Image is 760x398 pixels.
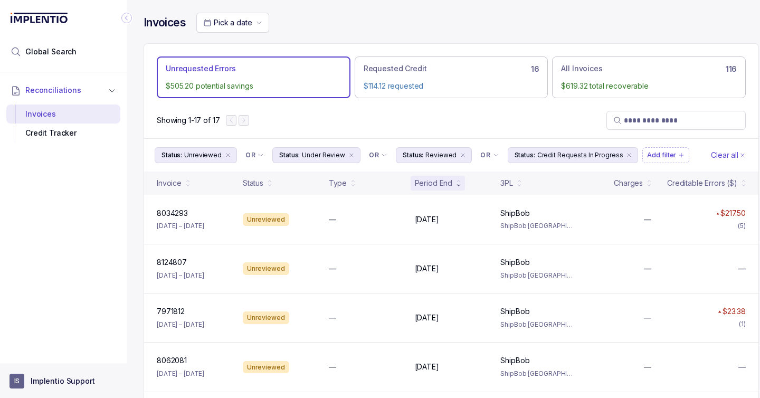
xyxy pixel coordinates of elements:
[144,15,186,30] h4: Invoices
[500,270,574,281] p: ShipBob [GEOGRAPHIC_DATA][PERSON_NAME]
[157,257,187,268] p: 8124807
[157,270,204,281] p: [DATE] – [DATE]
[403,150,423,160] p: Status:
[155,147,237,163] button: Filter Chip Unreviewed
[241,148,268,163] button: Filter Chip Connector undefined
[720,208,746,219] p: $217.50
[723,306,746,317] p: $23.38
[329,178,347,188] div: Type
[500,221,574,231] p: ShipBob [GEOGRAPHIC_DATA][PERSON_NAME]
[243,178,263,188] div: Status
[329,263,336,274] p: —
[531,65,539,73] h6: 16
[157,208,188,219] p: 8034293
[739,319,746,329] div: (1)
[738,263,746,274] span: —
[364,63,427,74] p: Requested Credit
[15,124,112,143] div: Credit Tracker
[203,17,252,28] search: Date Range Picker
[347,151,356,159] div: remove content
[415,263,439,274] p: [DATE]
[500,368,574,379] p: ShipBob [GEOGRAPHIC_DATA][PERSON_NAME]
[508,147,639,163] button: Filter Chip Credit Requests In Progress
[157,306,185,317] p: 7971812
[120,12,133,24] div: Collapse Icon
[500,178,513,188] div: 3PL
[500,257,529,268] p: ShipBob
[184,150,222,160] p: Unreviewed
[642,147,689,163] button: Filter Chip Add filter
[9,374,24,388] span: User initials
[711,150,738,160] p: Clear all
[9,374,117,388] button: User initialsImplentio Support
[364,81,539,91] p: $114.12 requested
[6,102,120,145] div: Reconciliations
[480,151,490,159] p: OR
[415,312,439,323] p: [DATE]
[738,221,746,231] div: (5)
[369,151,387,159] li: Filter Chip Connector undefined
[157,355,187,366] p: 8062081
[157,368,204,379] p: [DATE] – [DATE]
[272,147,360,163] button: Filter Chip Under Review
[243,361,289,374] div: Unreviewed
[667,178,737,188] div: Creditable Errors ($)
[243,311,289,324] div: Unreviewed
[716,212,719,215] img: red pointer upwards
[500,355,529,366] p: ShipBob
[625,151,633,159] div: remove content
[329,312,336,323] p: —
[396,147,472,163] button: Filter Chip Reviewed
[365,148,392,163] button: Filter Chip Connector undefined
[480,151,499,159] li: Filter Chip Connector undefined
[329,362,336,372] p: —
[302,150,345,160] p: Under Review
[329,214,336,225] p: —
[718,310,721,313] img: red pointer upwards
[155,147,709,163] ul: Filter Group
[245,151,255,159] p: OR
[243,213,289,226] div: Unreviewed
[561,63,602,74] p: All Invoices
[459,151,467,159] div: remove content
[6,79,120,102] button: Reconciliations
[196,13,269,33] button: Date Range Picker
[500,306,529,317] p: ShipBob
[245,151,264,159] li: Filter Chip Connector undefined
[157,221,204,231] p: [DATE] – [DATE]
[726,65,737,73] h6: 116
[166,63,235,74] p: Unrequested Errors
[243,262,289,275] div: Unreviewed
[214,18,252,27] span: Pick a date
[709,147,748,163] button: Clear Filters
[644,362,651,372] p: —
[157,178,182,188] div: Invoice
[157,115,220,126] p: Showing 1-17 of 17
[561,81,737,91] p: $619.32 total recoverable
[515,150,535,160] p: Status:
[157,115,220,126] div: Remaining page entries
[415,214,439,225] p: [DATE]
[15,105,112,124] div: Invoices
[25,46,77,57] span: Global Search
[614,178,643,188] div: Charges
[31,376,95,386] p: Implentio Support
[500,208,529,219] p: ShipBob
[425,150,457,160] p: Reviewed
[369,151,379,159] p: OR
[279,150,300,160] p: Status:
[500,319,574,330] p: ShipBob [GEOGRAPHIC_DATA][PERSON_NAME]
[537,150,623,160] p: Credit Requests In Progress
[166,81,341,91] p: $505.20 potential savings
[224,151,232,159] div: remove content
[644,214,651,225] p: —
[647,150,676,160] p: Add filter
[157,56,746,98] ul: Action Tab Group
[476,148,503,163] button: Filter Chip Connector undefined
[157,319,204,330] p: [DATE] – [DATE]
